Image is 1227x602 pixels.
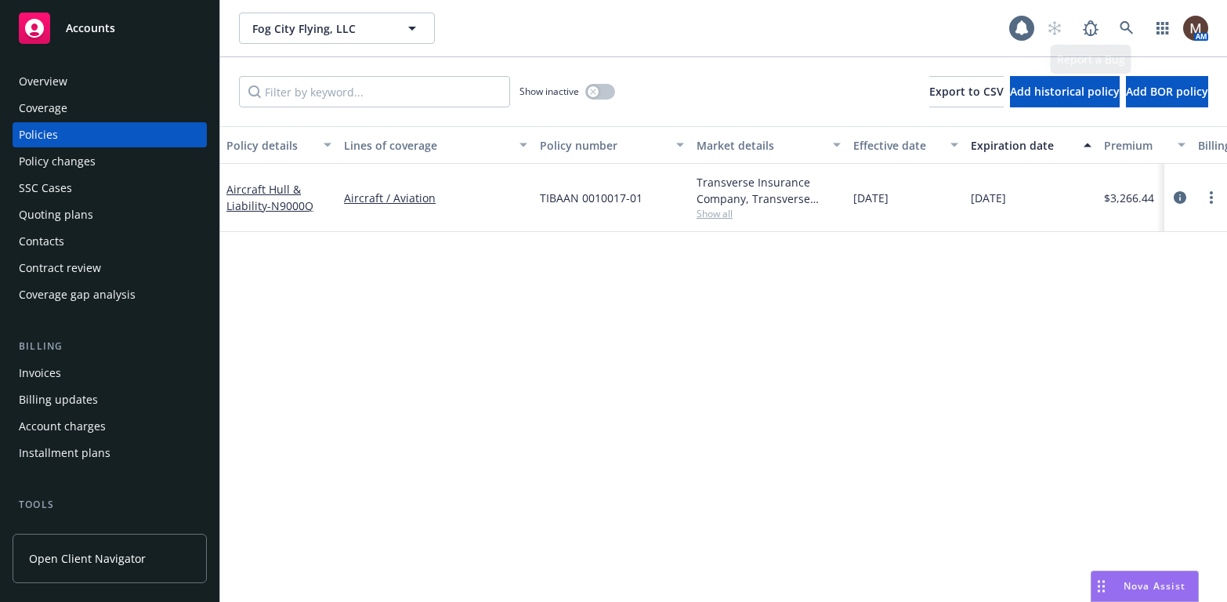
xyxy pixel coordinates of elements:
[965,126,1098,164] button: Expiration date
[971,190,1006,206] span: [DATE]
[19,176,72,201] div: SSC Cases
[1126,76,1208,107] button: Add BOR policy
[19,256,101,281] div: Contract review
[13,497,207,513] div: Tools
[847,126,965,164] button: Effective date
[239,13,435,44] button: Fog City Flying, LLC
[1098,126,1192,164] button: Premium
[19,122,58,147] div: Policies
[338,126,534,164] button: Lines of coverage
[239,76,510,107] input: Filter by keyword...
[13,387,207,412] a: Billing updates
[697,207,841,220] span: Show all
[19,96,67,121] div: Coverage
[13,282,207,307] a: Coverage gap analysis
[1124,579,1185,593] span: Nova Assist
[19,414,106,439] div: Account charges
[1147,13,1178,44] a: Switch app
[226,182,313,213] a: Aircraft Hull & Liability
[519,85,579,98] span: Show inactive
[13,176,207,201] a: SSC Cases
[19,519,85,544] div: Manage files
[13,69,207,94] a: Overview
[929,84,1004,99] span: Export to CSV
[1075,13,1106,44] a: Report a Bug
[13,361,207,386] a: Invoices
[13,202,207,227] a: Quoting plans
[13,229,207,254] a: Contacts
[19,361,61,386] div: Invoices
[1126,84,1208,99] span: Add BOR policy
[1104,190,1154,206] span: $3,266.44
[19,69,67,94] div: Overview
[929,76,1004,107] button: Export to CSV
[29,550,146,567] span: Open Client Navigator
[344,137,510,154] div: Lines of coverage
[220,126,338,164] button: Policy details
[13,441,207,466] a: Installment plans
[13,519,207,544] a: Manage files
[1091,571,1199,602] button: Nova Assist
[252,20,388,37] span: Fog City Flying, LLC
[19,387,98,412] div: Billing updates
[66,22,115,34] span: Accounts
[13,6,207,50] a: Accounts
[13,414,207,439] a: Account charges
[540,190,642,206] span: TIBAAN 0010017-01
[1010,84,1120,99] span: Add historical policy
[19,229,64,254] div: Contacts
[1104,137,1168,154] div: Premium
[534,126,690,164] button: Policy number
[1171,188,1189,207] a: circleInformation
[19,282,136,307] div: Coverage gap analysis
[267,198,313,213] span: - N9000Q
[1091,571,1111,601] div: Drag to move
[13,122,207,147] a: Policies
[697,137,823,154] div: Market details
[19,149,96,174] div: Policy changes
[1010,76,1120,107] button: Add historical policy
[13,149,207,174] a: Policy changes
[19,441,110,466] div: Installment plans
[13,339,207,354] div: Billing
[697,174,841,207] div: Transverse Insurance Company, Transverse Insurance Company, Beacon Aviation Insurance Services
[853,137,941,154] div: Effective date
[540,137,667,154] div: Policy number
[1183,16,1208,41] img: photo
[226,137,314,154] div: Policy details
[19,202,93,227] div: Quoting plans
[13,256,207,281] a: Contract review
[344,190,527,206] a: Aircraft / Aviation
[1202,188,1221,207] a: more
[690,126,847,164] button: Market details
[1039,13,1070,44] a: Start snowing
[1111,13,1142,44] a: Search
[971,137,1074,154] div: Expiration date
[853,190,889,206] span: [DATE]
[13,96,207,121] a: Coverage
